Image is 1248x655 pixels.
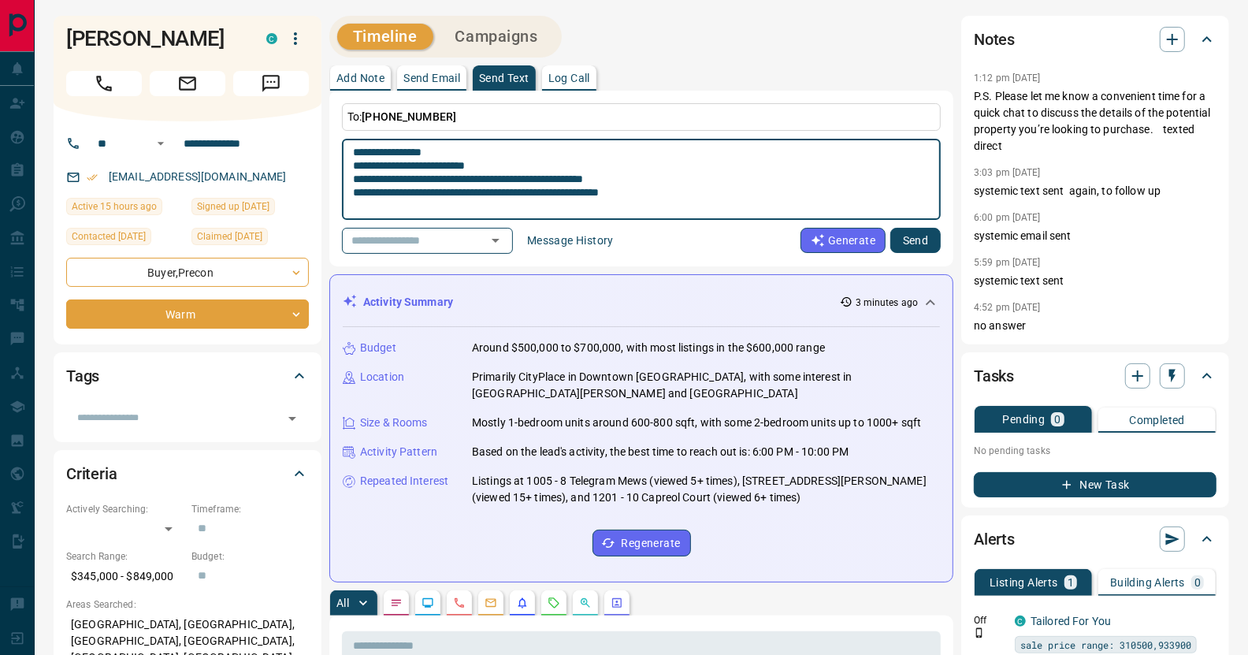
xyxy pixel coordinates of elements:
[1068,577,1074,588] p: 1
[1020,637,1191,653] span: sale price range: 310500,933900
[336,597,349,608] p: All
[1054,414,1060,425] p: 0
[974,27,1015,52] h2: Notes
[1003,414,1046,425] p: Pending
[337,24,433,50] button: Timeline
[363,294,453,311] p: Activity Summary
[990,577,1058,588] p: Listing Alerts
[548,597,560,609] svg: Requests
[453,597,466,609] svg: Calls
[974,73,1041,84] p: 1:12 pm [DATE]
[66,502,184,516] p: Actively Searching:
[974,228,1216,244] p: systemic email sent
[611,597,623,609] svg: Agent Actions
[974,212,1041,223] p: 6:00 pm [DATE]
[66,564,184,590] p: $345,000 - $849,000
[974,167,1041,178] p: 3:03 pm [DATE]
[974,88,1216,154] p: P.S. Please let me know a convenient time for a quick chat to discuss the details of the potentia...
[109,170,287,183] a: [EMAIL_ADDRESS][DOMAIN_NAME]
[472,415,921,431] p: Mostly 1-bedroom units around 600-800 sqft, with some 2-bedroom units up to 1000+ sqft
[66,71,142,96] span: Call
[974,527,1015,552] h2: Alerts
[479,73,529,84] p: Send Text
[856,296,918,310] p: 3 minutes ago
[472,369,940,402] p: Primarily CityPlace in Downtown [GEOGRAPHIC_DATA], with some interest in [GEOGRAPHIC_DATA][PERSON...
[579,597,592,609] svg: Opportunities
[1194,577,1201,588] p: 0
[151,134,170,153] button: Open
[360,415,428,431] p: Size & Rooms
[362,110,456,123] span: [PHONE_NUMBER]
[342,103,941,131] p: To:
[800,228,886,253] button: Generate
[974,363,1014,389] h2: Tasks
[472,340,825,356] p: Around $500,000 to $700,000, with most listings in the $600,000 range
[974,613,1005,627] p: Off
[66,300,309,329] div: Warm
[360,340,396,356] p: Budget
[1031,615,1111,627] a: Tailored For You
[518,228,623,253] button: Message History
[974,257,1041,268] p: 5:59 pm [DATE]
[336,73,384,84] p: Add Note
[516,597,529,609] svg: Listing Alerts
[66,461,117,486] h2: Criteria
[974,357,1216,395] div: Tasks
[1129,415,1185,426] p: Completed
[66,363,99,389] h2: Tags
[390,597,403,609] svg: Notes
[66,549,184,564] p: Search Range:
[66,455,309,493] div: Criteria
[66,597,309,612] p: Areas Searched:
[343,288,940,317] div: Activity Summary3 minutes ago
[66,357,309,395] div: Tags
[974,302,1041,313] p: 4:52 pm [DATE]
[233,71,309,96] span: Message
[485,597,497,609] svg: Emails
[548,73,590,84] p: Log Call
[1015,616,1026,627] div: condos.ca
[974,439,1216,463] p: No pending tasks
[72,199,157,214] span: Active 15 hours ago
[592,530,691,556] button: Regenerate
[974,627,985,638] svg: Push Notification Only
[72,229,146,244] span: Contacted [DATE]
[197,229,262,244] span: Claimed [DATE]
[974,318,1216,334] p: no answer
[66,228,184,250] div: Mon Aug 18 2025
[360,369,404,385] p: Location
[87,172,98,183] svg: Email Verified
[403,73,460,84] p: Send Email
[974,472,1216,497] button: New Task
[191,198,309,220] div: Mon Jul 21 2025
[66,26,243,51] h1: [PERSON_NAME]
[974,20,1216,58] div: Notes
[360,473,448,489] p: Repeated Interest
[281,408,303,430] button: Open
[266,33,277,44] div: condos.ca
[66,258,309,287] div: Buyer , Precon
[422,597,434,609] svg: Lead Browsing Activity
[1110,577,1185,588] p: Building Alerts
[974,183,1216,199] p: systemic text sent again, to follow up
[191,549,309,564] p: Budget:
[472,473,940,506] p: Listings at 1005 - 8 Telegram Mews (viewed 5+ times), [STREET_ADDRESS][PERSON_NAME] (viewed 15+ t...
[150,71,225,96] span: Email
[66,198,184,220] div: Thu Sep 11 2025
[360,444,437,460] p: Activity Pattern
[974,273,1216,289] p: systemic text sent
[197,199,269,214] span: Signed up [DATE]
[472,444,849,460] p: Based on the lead's activity, the best time to reach out is: 6:00 PM - 10:00 PM
[974,520,1216,558] div: Alerts
[440,24,554,50] button: Campaigns
[191,502,309,516] p: Timeframe:
[485,229,507,251] button: Open
[191,228,309,250] div: Mon Jul 21 2025
[890,228,941,253] button: Send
